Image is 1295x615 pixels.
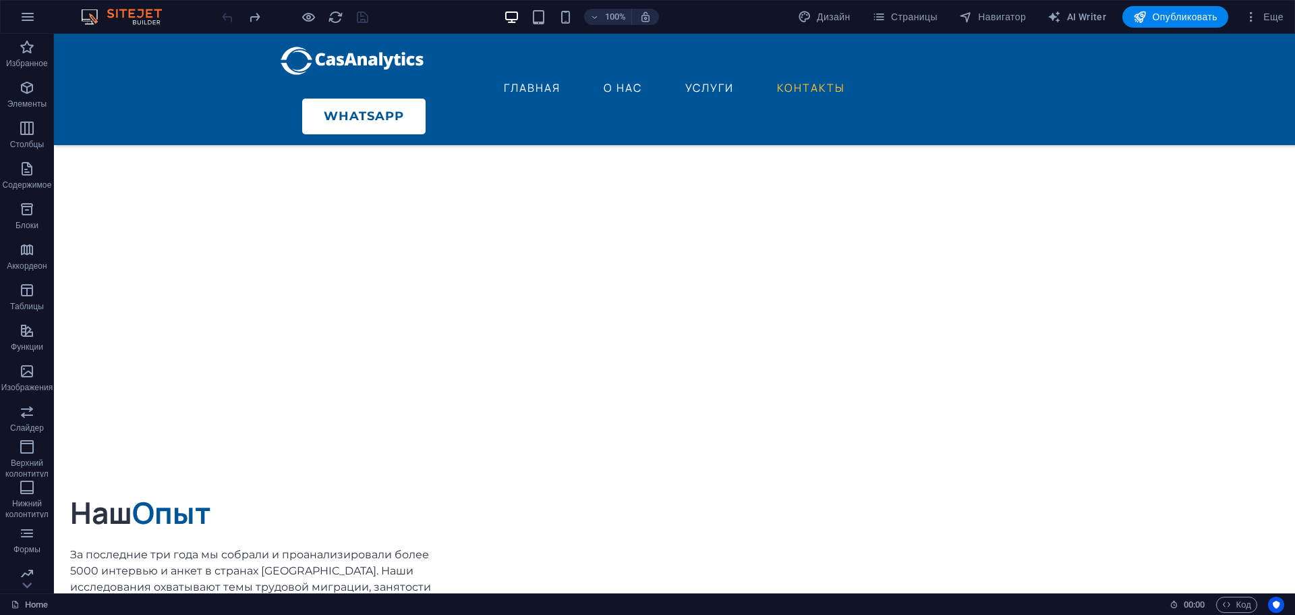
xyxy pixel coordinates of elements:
p: Аккордеон [7,261,47,271]
h6: Время сеанса [1170,597,1205,613]
p: Элементы [7,99,47,109]
p: Слайдер [10,423,44,433]
button: AI Writer [1042,6,1112,28]
div: Дизайн (Ctrl+Alt+Y) [793,6,856,28]
span: Опубликовать [1133,10,1217,24]
p: Таблицы [10,301,44,312]
button: Навигатор [954,6,1031,28]
button: Еще [1239,6,1289,28]
span: Код [1222,597,1251,613]
p: Формы [13,544,40,555]
i: При изменении размера уровень масштабирования подстраивается автоматически в соответствии с выбра... [639,11,652,23]
button: Нажмите здесь, чтобы выйти из режима предварительного просмотра и продолжить редактирование [300,9,316,25]
h6: 100% [604,9,626,25]
a: Щелкните для отмены выбора. Дважды щелкните, чтобы открыть Страницы [11,597,48,613]
i: Повторить: Добавить элемент (Ctrl+Y, ⌘+Y) [247,9,262,25]
span: Дизайн [798,10,851,24]
button: reload [327,9,343,25]
span: AI Writer [1047,10,1106,24]
p: Блоки [16,220,38,231]
span: Страницы [872,10,938,24]
span: Еще [1244,10,1284,24]
button: redo [246,9,262,25]
button: Опубликовать [1122,6,1228,28]
p: Функции [11,342,43,352]
span: 00 00 [1184,597,1205,613]
button: Страницы [867,6,943,28]
button: Код [1216,597,1257,613]
button: Дизайн [793,6,856,28]
span: : [1193,599,1195,610]
p: Изображения [1,382,53,393]
i: Перезагрузить страницу [328,9,343,25]
button: Usercentrics [1268,597,1284,613]
img: Editor Logo [78,9,179,25]
p: Столбцы [10,139,45,150]
button: 100% [584,9,632,25]
p: Избранное [6,58,48,69]
p: Содержимое [3,180,52,190]
span: Навигатор [959,10,1026,24]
